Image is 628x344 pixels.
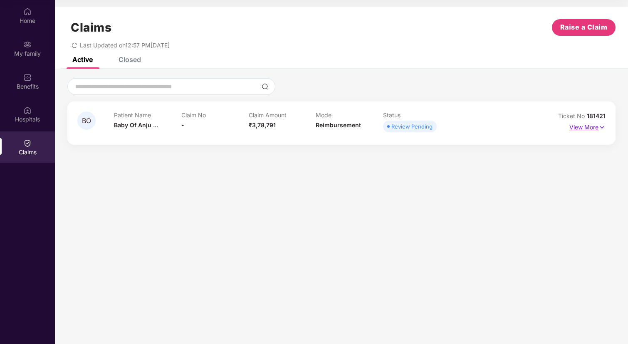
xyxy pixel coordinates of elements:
[72,55,93,64] div: Active
[23,139,32,147] img: svg+xml;base64,PHN2ZyBpZD0iQ2xhaW0iIHhtbG5zPSJodHRwOi8vd3d3LnczLm9yZy8yMDAwL3N2ZyIgd2lkdGg9IjIwIi...
[552,19,616,36] button: Raise a Claim
[383,111,450,119] p: Status
[558,112,587,119] span: Ticket No
[569,121,606,132] p: View More
[80,42,170,49] span: Last Updated on 12:57 PM[DATE]
[560,22,608,32] span: Raise a Claim
[181,111,249,119] p: Claim No
[391,122,433,131] div: Review Pending
[119,55,141,64] div: Closed
[71,20,111,35] h1: Claims
[587,112,606,119] span: 181421
[72,42,77,49] span: redo
[23,73,32,82] img: svg+xml;base64,PHN2ZyBpZD0iQmVuZWZpdHMiIHhtbG5zPSJodHRwOi8vd3d3LnczLm9yZy8yMDAwL3N2ZyIgd2lkdGg9Ij...
[262,83,268,90] img: svg+xml;base64,PHN2ZyBpZD0iU2VhcmNoLTMyeDMyIiB4bWxucz0iaHR0cDovL3d3dy53My5vcmcvMjAwMC9zdmciIHdpZH...
[114,121,158,129] span: Baby Of Anju ...
[82,117,91,124] span: BO
[249,111,316,119] p: Claim Amount
[181,121,184,129] span: -
[23,106,32,114] img: svg+xml;base64,PHN2ZyBpZD0iSG9zcGl0YWxzIiB4bWxucz0iaHR0cDovL3d3dy53My5vcmcvMjAwMC9zdmciIHdpZHRoPS...
[23,7,32,16] img: svg+xml;base64,PHN2ZyBpZD0iSG9tZSIgeG1sbnM9Imh0dHA6Ly93d3cudzMub3JnLzIwMDAvc3ZnIiB3aWR0aD0iMjAiIG...
[23,40,32,49] img: svg+xml;base64,PHN2ZyB3aWR0aD0iMjAiIGhlaWdodD0iMjAiIHZpZXdCb3g9IjAgMCAyMCAyMCIgZmlsbD0ibm9uZSIgeG...
[114,111,181,119] p: Patient Name
[598,123,606,132] img: svg+xml;base64,PHN2ZyB4bWxucz0iaHR0cDovL3d3dy53My5vcmcvMjAwMC9zdmciIHdpZHRoPSIxNyIgaGVpZ2h0PSIxNy...
[316,121,361,129] span: Reimbursement
[316,111,383,119] p: Mode
[249,121,276,129] span: ₹3,78,791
